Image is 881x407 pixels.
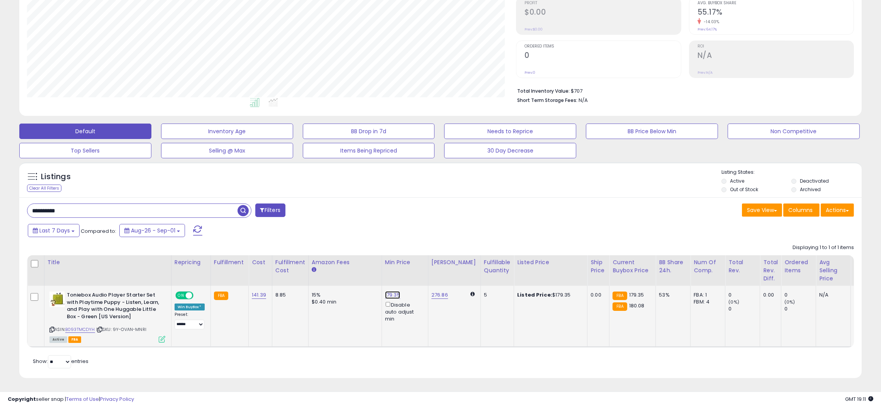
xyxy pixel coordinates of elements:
button: Save View [742,203,782,217]
div: 0 [784,292,816,298]
span: 180.08 [629,302,645,309]
div: Repricing [175,258,207,266]
div: Disable auto adjust min [385,300,422,322]
div: 0.00 [591,292,603,298]
small: Prev: 64.17% [698,27,717,32]
div: Cost [252,258,269,266]
a: Terms of Use [66,395,99,403]
b: Total Inventory Value: [517,88,570,94]
span: FBA [68,336,81,343]
button: Aug-26 - Sep-01 [119,224,185,237]
div: $179.35 [517,292,581,298]
div: Amazon Fees [312,258,379,266]
h2: N/A [698,51,854,61]
button: 30 Day Decrease [444,143,576,158]
div: Ship Price [591,258,606,275]
a: B093TMCDYH [65,326,95,333]
button: Last 7 Days [28,224,80,237]
h5: Listings [41,171,71,182]
span: Avg. Buybox Share [698,1,854,5]
span: | SKU: 9Y-OVAN-MNRI [96,326,146,332]
b: Short Term Storage Fees: [517,97,577,103]
div: ASIN: [49,292,165,342]
label: Out of Stock [730,186,758,193]
div: N/A [819,292,845,298]
div: BB Share 24h. [659,258,687,275]
span: ON [176,292,186,299]
h2: $0.00 [525,8,681,18]
span: Compared to: [81,227,116,235]
b: Toniebox Audio Player Starter Set with Playtime Puppy - Listen, Learn, and Play with One Huggable... [67,292,161,322]
h2: 55.17% [698,8,854,18]
button: Columns [783,203,820,217]
div: 53% [659,292,684,298]
small: Prev: $0.00 [525,27,543,32]
li: $707 [517,86,848,95]
a: Privacy Policy [100,395,134,403]
span: Aug-26 - Sep-01 [131,227,175,234]
div: Total Rev. Diff. [763,258,778,283]
p: Listing States: [721,169,862,176]
span: Ordered Items [525,44,681,49]
a: 179.35 [385,291,400,299]
button: Items Being Repriced [303,143,435,158]
span: N/A [579,97,588,104]
div: [PERSON_NAME] [431,258,477,266]
small: FBA [613,292,627,300]
button: BB Drop in 7d [303,124,435,139]
strong: Copyright [8,395,36,403]
div: Displaying 1 to 1 of 1 items [793,244,854,251]
div: Listed Price [517,258,584,266]
div: Clear All Filters [27,185,61,192]
label: Archived [800,186,821,193]
label: Active [730,178,744,184]
div: Min Price [385,258,425,266]
div: Win BuyBox * [175,304,205,310]
small: FBA [214,292,228,300]
div: 0 [728,292,760,298]
b: Listed Price: [517,291,552,298]
div: FBA: 1 [694,292,719,298]
small: Prev: N/A [698,70,713,75]
button: Actions [821,203,854,217]
div: seller snap | | [8,396,134,403]
div: Fulfillable Quantity [484,258,511,275]
div: Current Buybox Price [613,258,652,275]
div: Ordered Items [784,258,813,275]
div: FBM: 4 [694,298,719,305]
span: 179.35 [629,291,644,298]
div: Num of Comp. [694,258,722,275]
span: Columns [788,206,813,214]
button: BB Price Below Min [586,124,718,139]
div: 8.85 [275,292,302,298]
div: Preset: [175,312,205,329]
a: 141.39 [252,291,266,299]
div: Fulfillment Cost [275,258,305,275]
div: 0.00 [763,292,775,298]
div: $0.40 min [312,298,376,305]
span: OFF [192,292,205,299]
div: 5 [484,292,508,298]
span: Last 7 Days [39,227,70,234]
button: Inventory Age [161,124,293,139]
img: 41E+fr6kcuL._SL40_.jpg [49,292,65,307]
span: ROI [698,44,854,49]
div: 0 [784,305,816,312]
small: Amazon Fees. [312,266,316,273]
span: Profit [525,1,681,5]
div: Fulfillment [214,258,245,266]
small: FBA [613,302,627,311]
div: 15% [312,292,376,298]
small: (0%) [728,299,739,305]
button: Non Competitive [728,124,860,139]
small: -14.03% [701,19,720,25]
span: 2025-09-9 19:11 GMT [845,395,873,403]
div: Avg Selling Price [819,258,847,283]
button: Top Sellers [19,143,151,158]
button: Filters [255,203,285,217]
button: Needs to Reprice [444,124,576,139]
h2: 0 [525,51,681,61]
small: (0%) [784,299,795,305]
button: Selling @ Max [161,143,293,158]
div: Total Rev. [728,258,757,275]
